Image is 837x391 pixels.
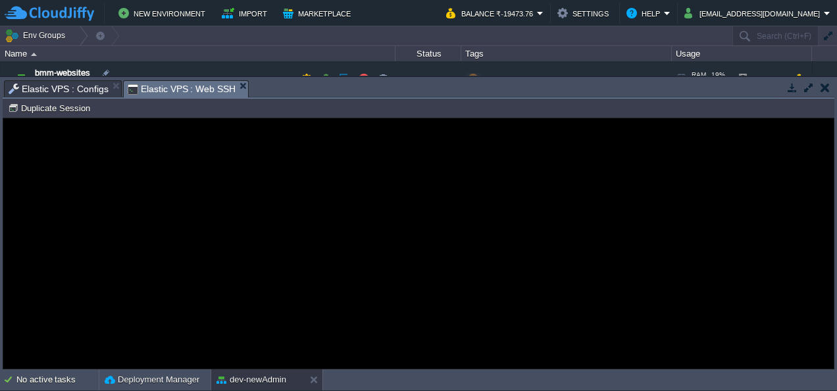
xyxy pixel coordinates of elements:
[739,61,782,97] div: 9%
[16,369,99,390] div: No active tasks
[557,5,613,21] button: Settings
[12,61,30,97] img: AMDAwAAAACH5BAEAAAAALAAAAAABAAEAAAICRAEAOw==
[35,66,90,80] a: bmm-websites
[9,81,109,97] span: Elastic VPS : Configs
[222,5,271,21] button: Import
[1,46,395,61] div: Name
[462,46,671,61] div: Tags
[672,46,811,61] div: Usage
[446,5,537,21] button: Balance ₹-19473.76
[5,26,70,45] button: Env Groups
[283,5,355,21] button: Marketplace
[626,5,664,21] button: Help
[396,46,461,61] div: Status
[1,61,11,97] img: AMDAwAAAACH5BAEAAAAALAAAAAABAAEAAAICRAEAOw==
[216,373,286,386] button: dev-newAdmin
[105,373,199,386] button: Deployment Manager
[711,71,725,79] span: 19%
[8,102,94,114] button: Duplicate Session
[5,5,94,22] img: CloudJiffy
[692,71,706,79] span: RAM
[684,5,824,21] button: [EMAIL_ADDRESS][DOMAIN_NAME]
[118,5,209,21] button: New Environment
[128,81,236,97] span: Elastic VPS : Web SSH
[782,338,824,378] iframe: chat widget
[31,53,37,56] img: AMDAwAAAACH5BAEAAAAALAAAAAABAAEAAAICRAEAOw==
[395,61,461,97] div: Running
